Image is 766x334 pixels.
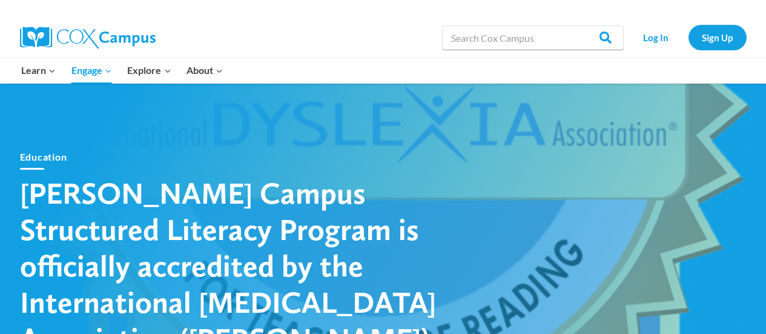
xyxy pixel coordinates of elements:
[20,151,67,162] a: Education
[442,25,624,50] input: Search Cox Campus
[20,27,156,48] img: Cox Campus
[630,25,747,50] nav: Secondary Navigation
[630,25,682,50] a: Log In
[127,62,171,78] span: Explore
[14,58,231,83] nav: Primary Navigation
[187,62,223,78] span: About
[71,62,112,78] span: Engage
[21,62,56,78] span: Learn
[688,25,747,50] a: Sign Up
